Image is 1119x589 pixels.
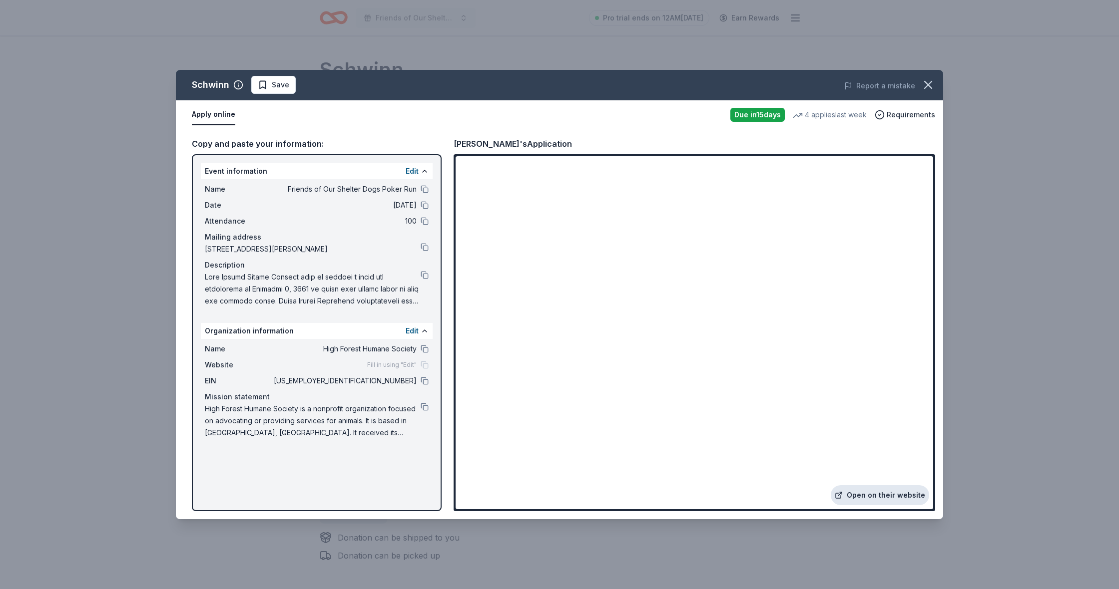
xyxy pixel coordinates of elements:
div: 4 applies last week [793,109,867,121]
span: Date [205,199,272,211]
span: Friends of Our Shelter Dogs Poker Run [272,183,417,195]
div: Mailing address [205,231,429,243]
span: 100 [272,215,417,227]
span: Name [205,343,272,355]
span: [STREET_ADDRESS][PERSON_NAME] [205,243,421,255]
span: Requirements [887,109,935,121]
span: Attendance [205,215,272,227]
button: Edit [406,165,419,177]
span: Website [205,359,272,371]
div: Schwinn [192,77,229,93]
span: Save [272,79,289,91]
span: Name [205,183,272,195]
div: Organization information [201,323,433,339]
button: Save [251,76,296,94]
div: Copy and paste your information: [192,137,442,150]
span: Lore Ipsumd Sitame Consect adip el seddoei t incid utl etdolorema al Enimadmi 0, 3661 ve quisn ex... [205,271,421,307]
span: [DATE] [272,199,417,211]
div: [PERSON_NAME]'s Application [454,137,572,150]
button: Apply online [192,104,235,125]
span: [US_EMPLOYER_IDENTIFICATION_NUMBER] [272,375,417,387]
div: Event information [201,163,433,179]
div: Due in 15 days [730,108,785,122]
span: Fill in using "Edit" [367,361,417,369]
a: Open on their website [831,485,929,505]
span: EIN [205,375,272,387]
button: Edit [406,325,419,337]
span: High Forest Humane Society is a nonprofit organization focused on advocating or providing service... [205,403,421,439]
button: Report a mistake [844,80,915,92]
div: Mission statement [205,391,429,403]
span: High Forest Humane Society [272,343,417,355]
div: Description [205,259,429,271]
button: Requirements [875,109,935,121]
